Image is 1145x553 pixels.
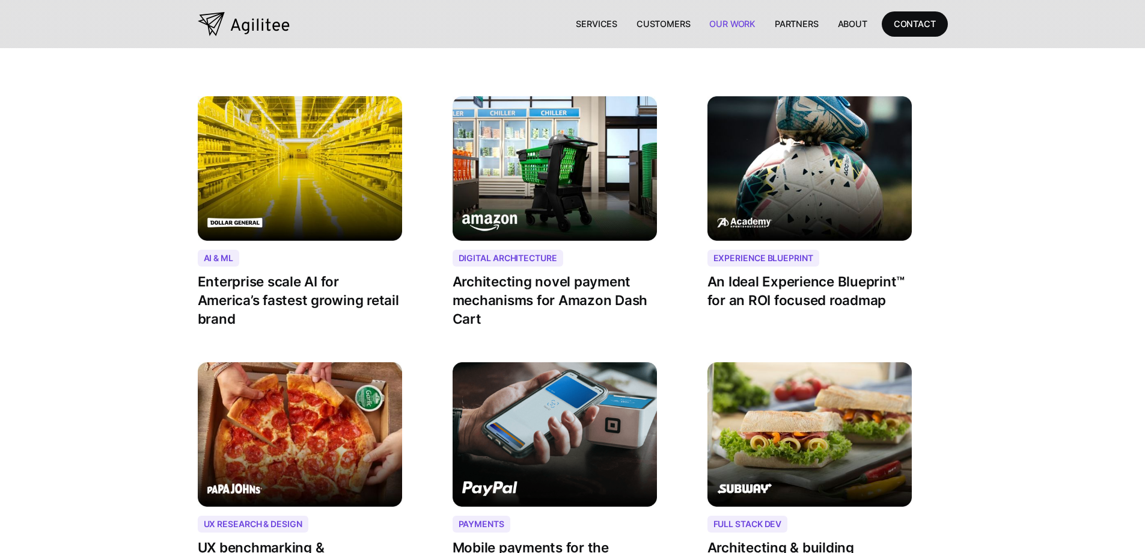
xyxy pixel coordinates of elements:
p: Architecting novel payment mechanisms for Amazon Dash Cart [453,272,657,329]
a: Customers [627,11,700,36]
div: CONTACT [894,16,936,31]
a: Our Work [700,11,765,36]
a: CONTACT [882,11,948,36]
a: Services [566,11,627,36]
a: Partners [765,11,828,36]
a: home [198,12,290,36]
div: AI & ML [198,250,239,267]
div: Experience Blueprint [707,250,819,267]
div: Payments [453,516,510,533]
div: Digital Architecture [453,250,563,267]
p: An Ideal Experience Blueprint™ for an ROI focused roadmap [707,272,912,310]
a: About [828,11,877,36]
div: Full Stack Dev [707,516,788,533]
p: Enterprise scale AI for America’s fastest growing retail brand [198,272,402,329]
div: UX Research & Design [198,516,308,533]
